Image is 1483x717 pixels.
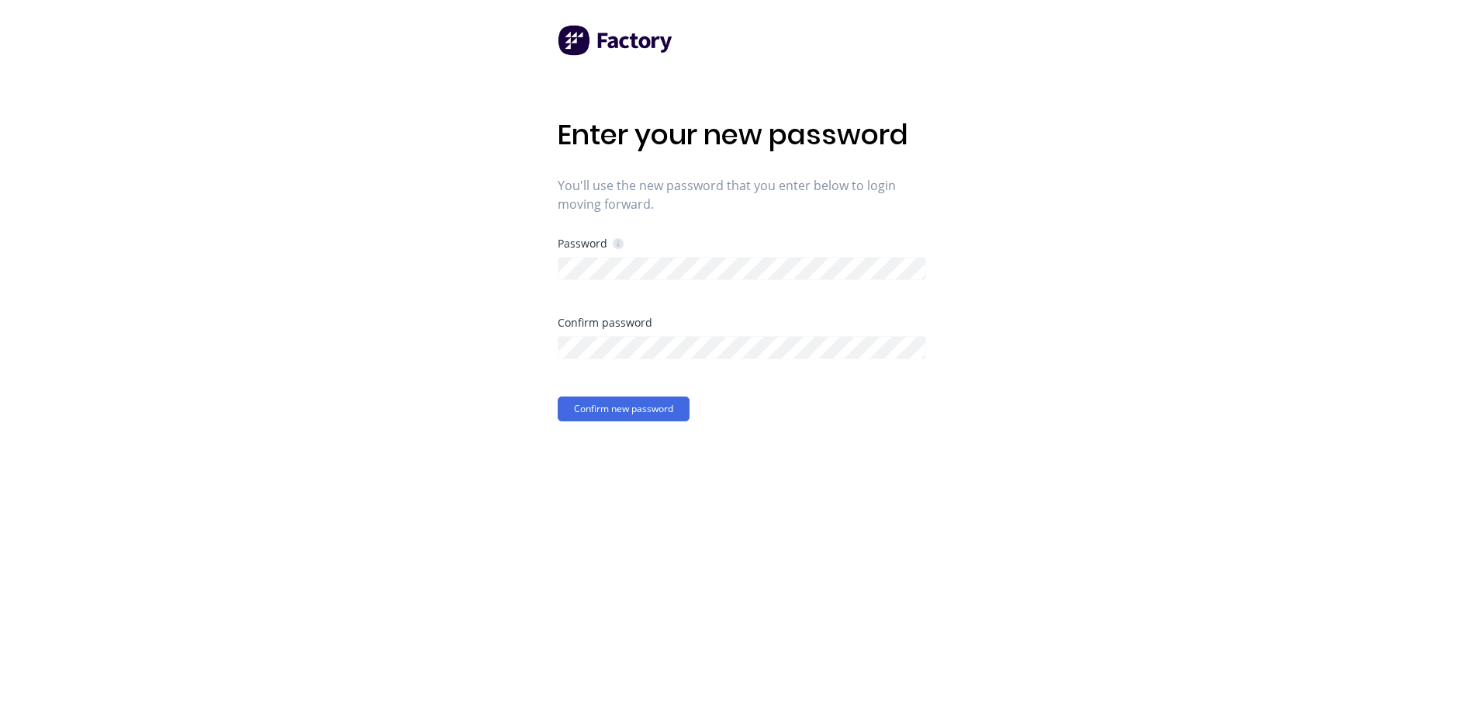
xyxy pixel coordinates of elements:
span: You'll use the new password that you enter below to login moving forward. [558,176,926,213]
h1: Enter your new password [558,118,926,151]
div: Confirm password [558,317,926,328]
img: Factory [558,25,674,56]
div: Password [558,236,624,251]
button: Confirm new password [558,397,690,421]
